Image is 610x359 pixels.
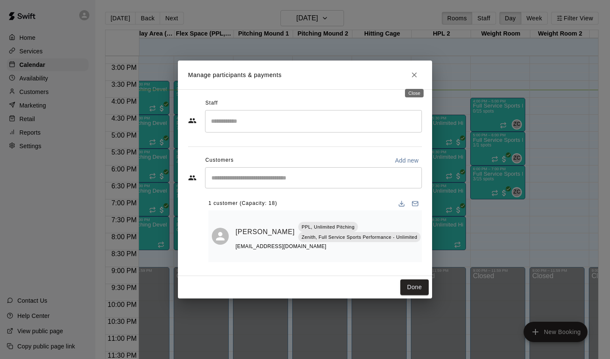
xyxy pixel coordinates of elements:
[400,279,429,295] button: Done
[236,243,327,249] span: [EMAIL_ADDRESS][DOMAIN_NAME]
[188,116,197,125] svg: Staff
[205,110,422,133] div: Search staff
[421,232,436,239] span: Paid with Credit
[408,197,422,210] button: Email participants
[208,197,277,210] span: 1 customer (Capacity: 18)
[405,89,424,97] div: Close
[205,154,234,167] span: Customers
[391,154,422,167] button: Add new
[302,234,417,241] p: Zenith, Full Service Sports Performance - Unlimited
[395,156,419,165] p: Add new
[407,67,422,83] button: Close
[188,174,197,182] svg: Customers
[236,226,295,237] a: [PERSON_NAME]
[205,97,218,110] span: Staff
[421,243,436,259] button: Manage bookings & payment
[188,71,282,80] p: Manage participants & payments
[205,167,422,188] div: Start typing to search customers...
[395,197,408,210] button: Download list
[212,228,229,245] div: Ryoma Matsuzawa
[421,214,435,228] button: Mark attendance
[302,224,355,231] p: PPL, Unlimited Pitching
